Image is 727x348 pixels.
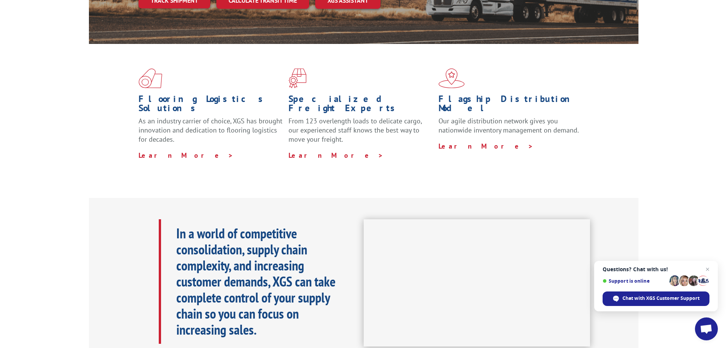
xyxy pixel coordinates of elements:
[438,142,534,151] a: Learn More >
[622,295,700,302] span: Chat with XGS Customer Support
[603,278,667,284] span: Support is online
[603,266,709,272] span: Questions? Chat with us!
[139,94,283,117] h1: Flooring Logistics Solutions
[289,151,384,160] a: Learn More >
[139,151,234,160] a: Learn More >
[603,291,709,306] span: Chat with XGS Customer Support
[139,68,162,88] img: xgs-icon-total-supply-chain-intelligence-red
[289,117,433,151] p: From 123 overlength loads to delicate cargo, our experienced staff knows the best way to move you...
[289,94,433,117] h1: Specialized Freight Experts
[289,68,306,88] img: xgs-icon-focused-on-flooring-red
[438,68,465,88] img: xgs-icon-flagship-distribution-model-red
[139,117,282,144] span: As an industry carrier of choice, XGS has brought innovation and dedication to flooring logistics...
[176,224,335,338] b: In a world of competitive consolidation, supply chain complexity, and increasing customer demands...
[364,219,590,347] iframe: XGS Logistics Solutions
[695,317,718,340] a: Open chat
[438,117,579,134] span: Our agile distribution network gives you nationwide inventory management on demand.
[438,94,583,117] h1: Flagship Distribution Model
